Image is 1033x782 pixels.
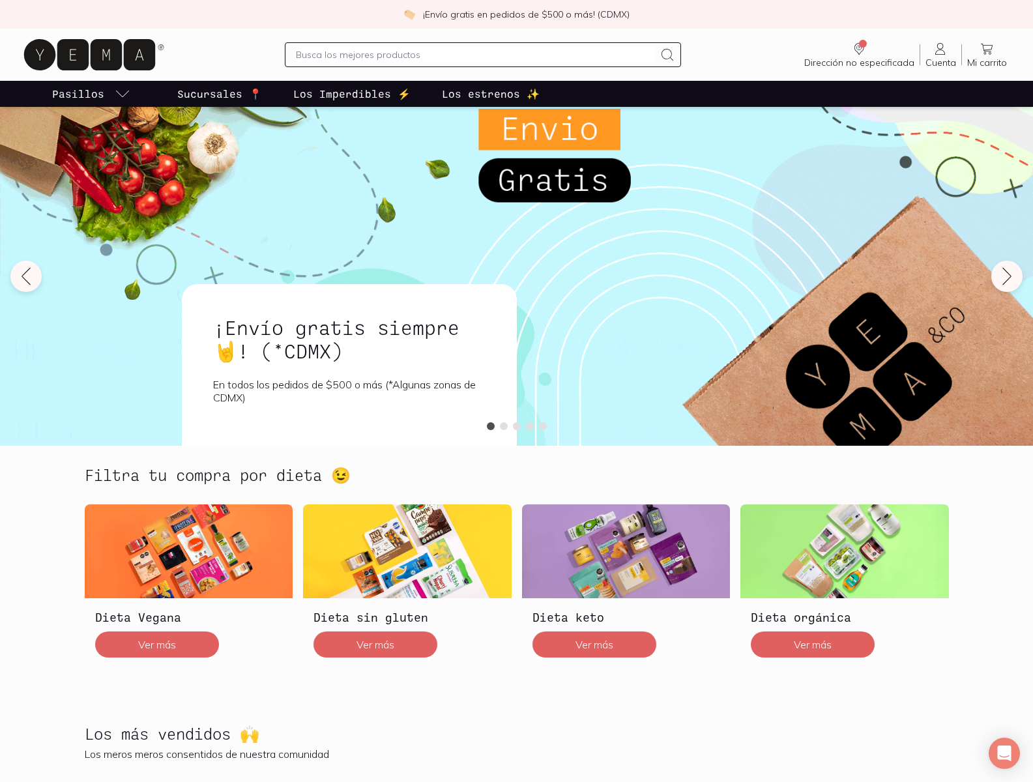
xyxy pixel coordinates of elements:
[740,504,949,598] img: Dieta orgánica
[989,738,1020,769] div: Open Intercom Messenger
[175,81,265,107] a: Sucursales 📍
[804,57,914,68] span: Dirección no especificada
[740,504,949,667] a: Dieta orgánicaDieta orgánicaVer más
[303,504,512,598] img: Dieta sin gluten
[213,315,486,362] h1: ¡Envío gratis siempre🤘! (*CDMX)
[213,378,486,404] p: En todos los pedidos de $500 o más (*Algunas zonas de CDMX)
[85,467,351,484] h2: Filtra tu compra por dieta 😉
[85,504,293,667] a: Dieta VeganaDieta VeganaVer más
[291,81,413,107] a: Los Imperdibles ⚡️
[962,41,1012,68] a: Mi carrito
[85,747,949,760] p: Los meros meros consentidos de nuestra comunidad
[403,8,415,20] img: check
[751,609,938,626] h3: Dieta orgánica
[532,609,720,626] h3: Dieta keto
[967,57,1007,68] span: Mi carrito
[296,47,654,63] input: Busca los mejores productos
[522,504,731,598] img: Dieta keto
[313,609,501,626] h3: Dieta sin gluten
[751,631,875,658] button: Ver más
[532,631,656,658] button: Ver más
[522,504,731,667] a: Dieta ketoDieta ketoVer más
[423,8,630,21] p: ¡Envío gratis en pedidos de $500 o más! (CDMX)
[85,504,293,598] img: Dieta Vegana
[85,725,259,742] h2: Los más vendidos 🙌
[293,86,411,102] p: Los Imperdibles ⚡️
[442,86,540,102] p: Los estrenos ✨
[95,609,283,626] h3: Dieta Vegana
[925,57,956,68] span: Cuenta
[313,631,437,658] button: Ver más
[50,81,133,107] a: pasillo-todos-link
[177,86,262,102] p: Sucursales 📍
[303,504,512,667] a: Dieta sin glutenDieta sin glutenVer más
[95,631,219,658] button: Ver más
[920,41,961,68] a: Cuenta
[52,86,104,102] p: Pasillos
[439,81,542,107] a: Los estrenos ✨
[799,41,920,68] a: Dirección no especificada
